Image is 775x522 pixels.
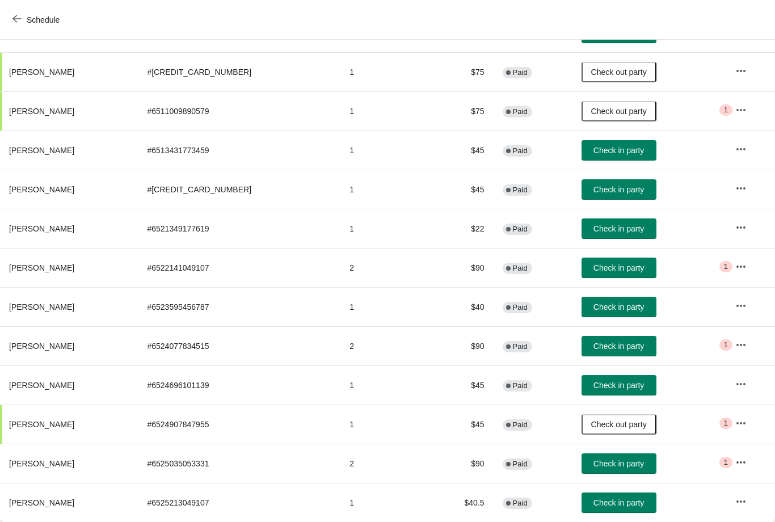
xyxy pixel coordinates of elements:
[138,130,340,170] td: # 6513431773459
[138,248,340,287] td: # 6522141049107
[340,287,431,326] td: 1
[431,287,494,326] td: $40
[431,248,494,287] td: $90
[582,140,656,161] button: Check in party
[340,91,431,130] td: 1
[724,262,728,271] span: 1
[582,375,656,395] button: Check in party
[340,170,431,209] td: 1
[9,107,74,116] span: [PERSON_NAME]
[582,218,656,239] button: Check in party
[593,263,644,272] span: Check in party
[513,499,528,508] span: Paid
[582,101,656,121] button: Check out party
[513,186,528,195] span: Paid
[9,263,74,272] span: [PERSON_NAME]
[9,459,74,468] span: [PERSON_NAME]
[431,365,494,405] td: $45
[513,68,528,77] span: Paid
[431,209,494,248] td: $22
[582,453,656,474] button: Check in party
[138,287,340,326] td: # 6523595456787
[9,224,74,233] span: [PERSON_NAME]
[513,420,528,430] span: Paid
[591,107,647,116] span: Check out party
[340,405,431,444] td: 1
[593,302,644,311] span: Check in party
[138,91,340,130] td: # 6511009890579
[340,52,431,91] td: 1
[593,381,644,390] span: Check in party
[513,264,528,273] span: Paid
[513,107,528,116] span: Paid
[591,68,647,77] span: Check out party
[724,340,728,350] span: 1
[9,302,74,311] span: [PERSON_NAME]
[431,52,494,91] td: $75
[138,52,340,91] td: # [CREDIT_CARD_NUMBER]
[340,209,431,248] td: 1
[6,10,69,30] button: Schedule
[340,326,431,365] td: 2
[9,342,74,351] span: [PERSON_NAME]
[340,483,431,522] td: 1
[138,209,340,248] td: # 6521349177619
[138,170,340,209] td: # [CREDIT_CARD_NUMBER]
[582,258,656,278] button: Check in party
[431,130,494,170] td: $45
[593,459,644,468] span: Check in party
[340,248,431,287] td: 2
[340,444,431,483] td: 2
[9,381,74,390] span: [PERSON_NAME]
[340,365,431,405] td: 1
[513,225,528,234] span: Paid
[138,326,340,365] td: # 6524077834515
[9,68,74,77] span: [PERSON_NAME]
[582,336,656,356] button: Check in party
[593,342,644,351] span: Check in party
[593,185,644,194] span: Check in party
[9,420,74,429] span: [PERSON_NAME]
[591,420,647,429] span: Check out party
[582,414,656,435] button: Check out party
[340,130,431,170] td: 1
[27,15,60,24] span: Schedule
[431,405,494,444] td: $45
[582,62,656,82] button: Check out party
[513,460,528,469] span: Paid
[431,483,494,522] td: $40.5
[724,419,728,428] span: 1
[138,405,340,444] td: # 6524907847955
[431,170,494,209] td: $45
[431,91,494,130] td: $75
[431,326,494,365] td: $90
[582,179,656,200] button: Check in party
[513,303,528,312] span: Paid
[513,342,528,351] span: Paid
[724,106,728,115] span: 1
[9,185,74,194] span: [PERSON_NAME]
[724,458,728,467] span: 1
[9,146,74,155] span: [PERSON_NAME]
[138,444,340,483] td: # 6525035053331
[582,297,656,317] button: Check in party
[431,444,494,483] td: $90
[9,498,74,507] span: [PERSON_NAME]
[513,146,528,155] span: Paid
[593,146,644,155] span: Check in party
[593,498,644,507] span: Check in party
[593,224,644,233] span: Check in party
[138,365,340,405] td: # 6524696101139
[138,483,340,522] td: # 6525213049107
[513,381,528,390] span: Paid
[582,492,656,513] button: Check in party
